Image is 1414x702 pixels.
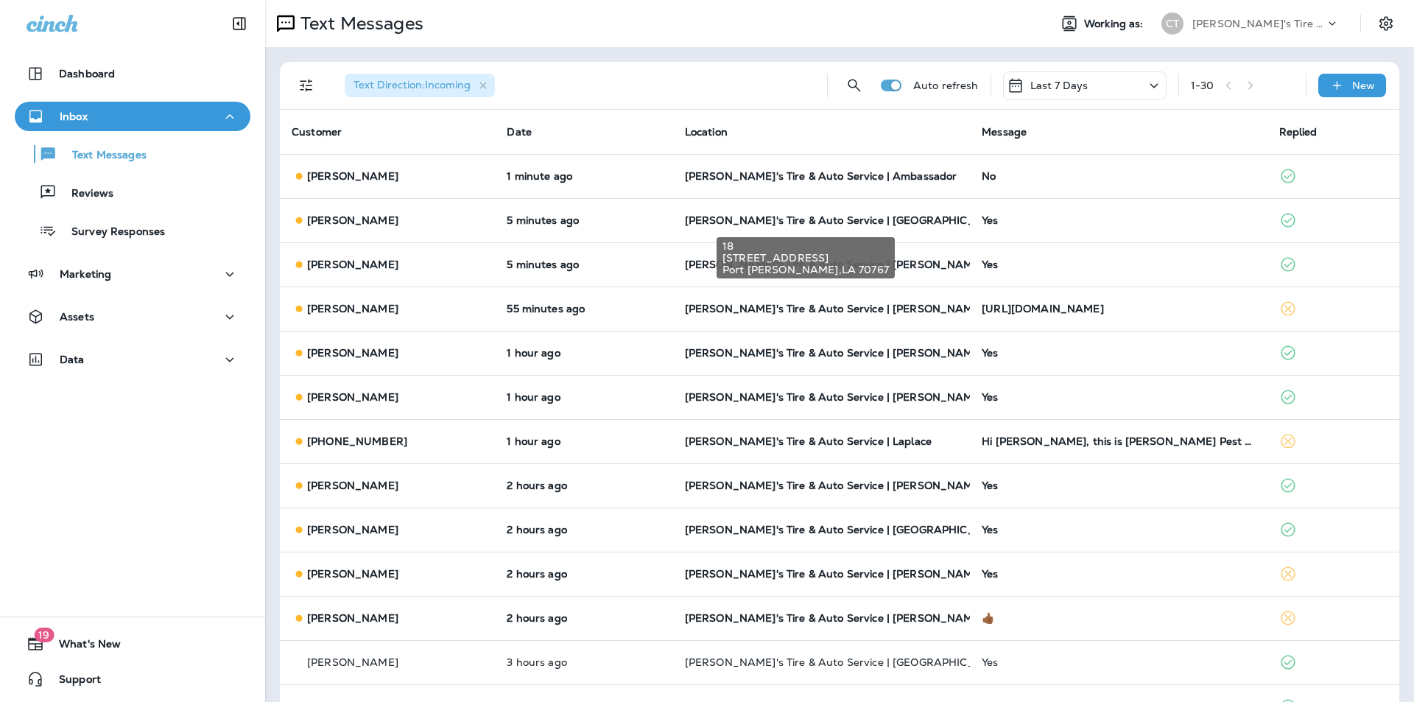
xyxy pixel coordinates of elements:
span: Support [44,673,101,691]
p: [PERSON_NAME] [307,170,398,182]
span: [PERSON_NAME]'s Tire & Auto Service | Laplace [685,435,932,448]
span: Customer [292,125,342,138]
button: Support [15,664,250,694]
span: [PERSON_NAME]'s Tire & Auto Service | [GEOGRAPHIC_DATA] [685,523,1007,536]
span: Message [982,125,1027,138]
div: 1 - 30 [1191,80,1214,91]
p: Aug 14, 2025 12:38 PM [507,568,661,580]
span: [PERSON_NAME]'s Tire & Auto Service | [PERSON_NAME] [685,390,984,404]
p: [PERSON_NAME] [307,259,398,270]
p: [PERSON_NAME] [307,391,398,403]
button: Data [15,345,250,374]
div: 👍🏾 [982,612,1255,624]
p: Assets [60,311,94,323]
p: [PERSON_NAME] [307,568,398,580]
button: Reviews [15,177,250,208]
p: Aug 14, 2025 01:23 PM [507,391,661,403]
p: Survey Responses [57,225,165,239]
p: Dashboard [59,68,115,80]
button: 19What's New [15,629,250,659]
span: [PERSON_NAME]'s Tire & Auto Service | [GEOGRAPHIC_DATA] [685,656,1007,669]
p: [PERSON_NAME]'s Tire & Auto [1192,18,1325,29]
p: [PHONE_NUMBER] [307,435,407,447]
button: Settings [1373,10,1399,37]
span: [PERSON_NAME]'s Tire & Auto Service | [PERSON_NAME] [685,302,984,315]
p: Aug 14, 2025 12:46 PM [507,524,661,536]
p: Aug 14, 2025 02:46 PM [507,259,661,270]
p: [PERSON_NAME] [307,480,398,491]
span: 18 [722,240,889,252]
p: [PERSON_NAME] [307,524,398,536]
button: Marketing [15,259,250,289]
p: Text Messages [295,13,423,35]
p: Reviews [57,187,113,201]
span: Replied [1279,125,1318,138]
div: Yes [982,259,1255,270]
button: Search Messages [840,71,869,100]
p: Aug 14, 2025 01:46 PM [507,347,661,359]
span: [STREET_ADDRESS] [722,252,889,264]
p: Auto refresh [913,80,979,91]
p: [PERSON_NAME] [307,656,398,668]
p: Marketing [60,268,111,280]
button: Filters [292,71,321,100]
div: No [982,170,1255,182]
p: [PERSON_NAME] [307,347,398,359]
p: Last 7 Days [1030,80,1088,91]
span: [PERSON_NAME]'s Tire & Auto Service | [PERSON_NAME] [685,479,984,492]
p: Text Messages [57,149,147,163]
span: Working as: [1084,18,1147,30]
div: Yes [982,524,1255,536]
p: Aug 14, 2025 11:02 AM [507,656,661,668]
span: Port [PERSON_NAME] , LA 70767 [722,264,889,275]
span: [PERSON_NAME]'s Tire & Auto Service | [PERSON_NAME] [685,258,984,271]
button: Assets [15,302,250,331]
span: [PERSON_NAME]'s Tire & Auto Service | Ambassador [685,169,957,183]
button: Inbox [15,102,250,131]
div: Yes [982,214,1255,226]
div: Yes [982,480,1255,491]
div: https://youtube.com/shorts/1Nz2Ij3OM4k?si=zpZCMCB_TbAx3-4e [982,303,1255,315]
p: Aug 14, 2025 02:46 PM [507,214,661,226]
p: Aug 14, 2025 12:58 PM [507,435,661,447]
p: [PERSON_NAME] [307,303,398,315]
span: 19 [34,628,54,642]
p: [PERSON_NAME] [307,612,398,624]
button: Dashboard [15,59,250,88]
span: [PERSON_NAME]'s Tire & Auto Service | [PERSON_NAME] [685,611,984,625]
div: Hi Carey, this is LaJaunie's Pest Control. Andrew recently served you, can you take 5 secs & rate... [982,435,1255,447]
div: Yes [982,656,1255,668]
div: Yes [982,391,1255,403]
p: Aug 14, 2025 01:56 PM [507,303,661,315]
p: Aug 14, 2025 02:50 PM [507,170,661,182]
button: Collapse Sidebar [219,9,260,38]
button: Text Messages [15,138,250,169]
button: Survey Responses [15,215,250,246]
p: Aug 14, 2025 12:47 PM [507,480,661,491]
div: CT [1161,13,1183,35]
span: Location [685,125,728,138]
div: Text Direction:Incoming [345,74,495,97]
span: What's New [44,638,121,656]
span: [PERSON_NAME]'s Tire & Auto Service | [PERSON_NAME] [685,346,984,359]
p: New [1352,80,1375,91]
p: [PERSON_NAME] [307,214,398,226]
span: [PERSON_NAME]'s Tire & Auto Service | [GEOGRAPHIC_DATA][PERSON_NAME] [685,214,1099,227]
div: Yes [982,568,1255,580]
p: Data [60,354,85,365]
div: Yes [982,347,1255,359]
span: [PERSON_NAME]'s Tire & Auto Service | [PERSON_NAME][GEOGRAPHIC_DATA] [685,567,1099,580]
p: Aug 14, 2025 12:01 PM [507,612,661,624]
p: Inbox [60,110,88,122]
span: Date [507,125,532,138]
span: Text Direction : Incoming [353,78,471,91]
